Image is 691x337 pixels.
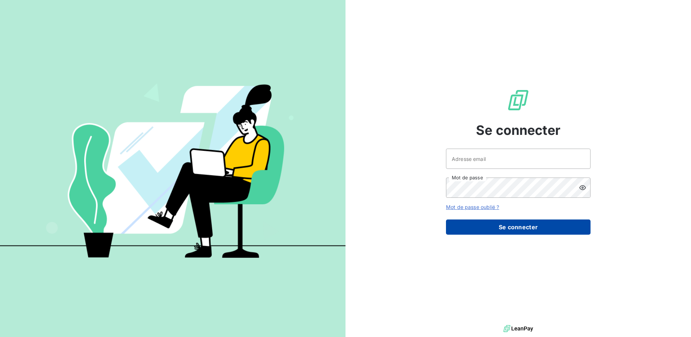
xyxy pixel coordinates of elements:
[507,89,530,112] img: Logo LeanPay
[476,120,561,140] span: Se connecter
[446,219,591,235] button: Se connecter
[446,149,591,169] input: placeholder
[503,323,533,334] img: logo
[446,204,499,210] a: Mot de passe oublié ?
